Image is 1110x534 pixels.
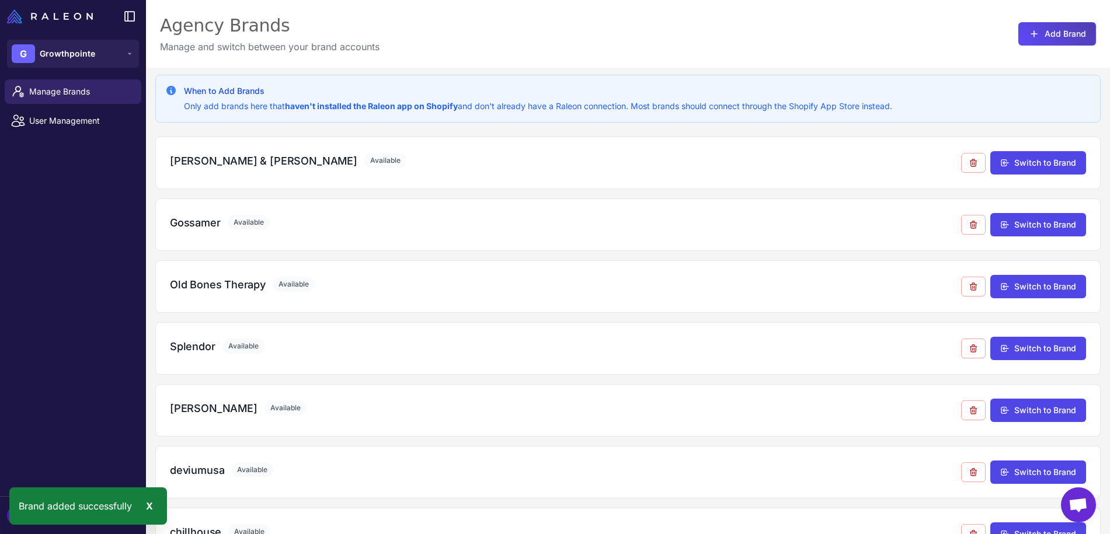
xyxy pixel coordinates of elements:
span: Available [364,153,406,168]
h3: [PERSON_NAME] [170,400,258,416]
span: Available [273,277,315,292]
button: Switch to Brand [990,337,1086,360]
button: Remove from agency [961,215,986,235]
span: Manage Brands [29,85,132,98]
h3: Splendor [170,338,215,354]
button: Remove from agency [961,153,986,173]
button: Switch to Brand [990,275,1086,298]
img: Raleon Logo [7,9,93,23]
h3: Gossamer [170,215,221,231]
button: Remove from agency [961,400,986,420]
div: SE [7,506,30,525]
span: Available [265,400,307,416]
a: User Management [5,109,141,133]
span: Growthpointe [40,47,95,60]
div: G [12,44,35,63]
h3: [PERSON_NAME] & [PERSON_NAME] [170,153,357,169]
button: Switch to Brand [990,460,1086,484]
div: X [141,497,158,515]
span: User Management [29,114,132,127]
button: Remove from agency [961,277,986,296]
button: GGrowthpointe [7,40,139,68]
strong: haven't installed the Raleon app on Shopify [285,101,458,111]
span: Available [231,462,273,477]
button: Switch to Brand [990,399,1086,422]
button: Switch to Brand [990,213,1086,236]
button: Remove from agency [961,338,986,358]
div: Open chat [1061,487,1096,522]
a: Manage Brands [5,79,141,104]
span: Available [228,215,270,230]
h3: Old Bones Therapy [170,277,266,292]
div: Brand added successfully [9,487,167,525]
h3: deviumusa [170,462,224,478]
button: Switch to Brand [990,151,1086,174]
div: Agency Brands [160,14,380,37]
a: Raleon Logo [7,9,98,23]
p: Manage and switch between your brand accounts [160,40,380,54]
span: Available [222,338,265,354]
h3: When to Add Brands [184,85,892,97]
button: Remove from agency [961,462,986,482]
p: Only add brands here that and don't already have a Raleon connection. Most brands should connect ... [184,100,892,113]
button: Add Brand [1018,22,1096,46]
